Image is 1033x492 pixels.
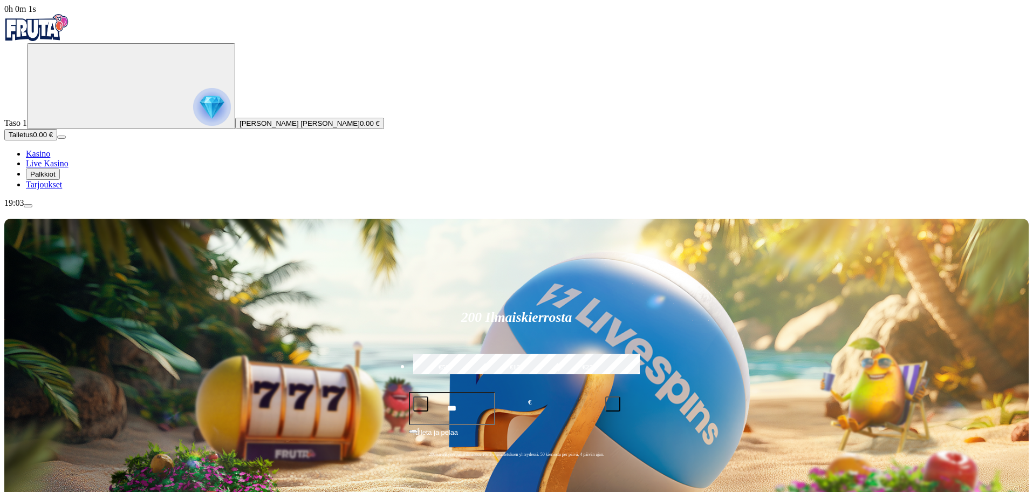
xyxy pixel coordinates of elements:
[26,169,60,180] button: Palkkiot
[4,33,69,43] a: Fruta
[556,352,622,383] label: €250
[4,129,57,140] button: Talletusplus icon0.00 €
[360,119,380,127] span: 0.00 €
[411,352,477,383] label: €50
[235,118,384,129] button: [PERSON_NAME] [PERSON_NAME]0.00 €
[412,427,458,447] span: Talleta ja pelaa
[605,396,620,412] button: plus icon
[483,352,550,383] label: €150
[4,4,36,14] span: user session time
[409,427,625,447] button: Talleta ja pelaa
[193,88,231,126] img: reward progress
[4,14,69,41] img: Fruta
[26,159,69,168] a: Live Kasino
[26,149,50,158] a: Kasino
[4,14,1029,190] nav: Primary
[413,396,428,412] button: minus icon
[4,198,24,207] span: 19:03
[33,131,53,139] span: 0.00 €
[418,426,421,433] span: €
[4,149,1029,190] nav: Main menu
[24,204,32,207] button: menu
[4,118,27,127] span: Taso 1
[26,180,62,189] a: Tarjoukset
[528,397,531,408] span: €
[57,136,66,139] button: menu
[30,170,56,178] span: Palkkiot
[9,131,33,139] span: Talletus
[27,43,235,129] button: reward progress
[240,119,360,127] span: [PERSON_NAME] [PERSON_NAME]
